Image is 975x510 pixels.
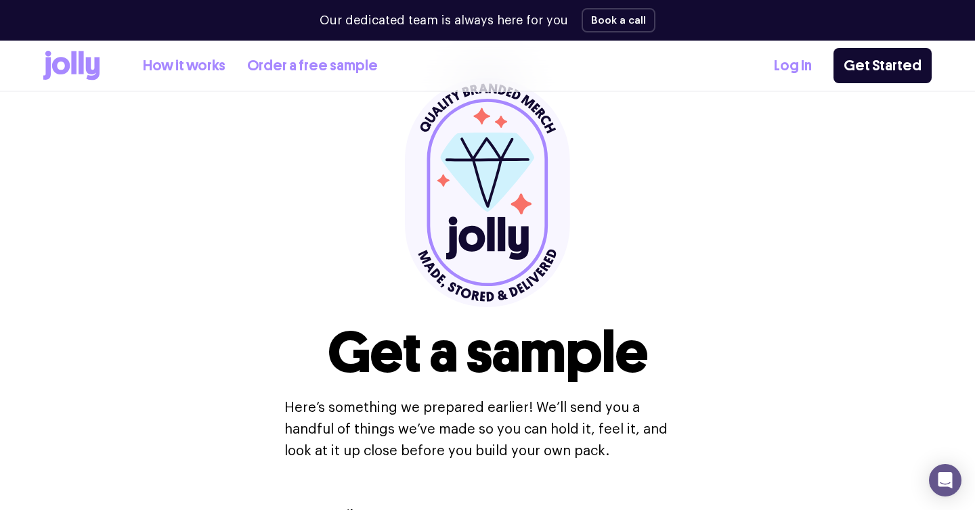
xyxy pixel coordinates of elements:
p: Our dedicated team is always here for you [320,11,568,30]
a: Get Started [833,48,932,83]
a: How it works [143,55,225,77]
h1: Get a sample [328,324,648,381]
a: Log In [774,55,812,77]
a: Order a free sample [247,55,378,77]
div: Open Intercom Messenger [929,464,961,496]
button: Book a call [582,8,655,32]
p: Here’s something we prepared earlier! We’ll send you a handful of things we’ve made so you can ho... [284,397,691,462]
